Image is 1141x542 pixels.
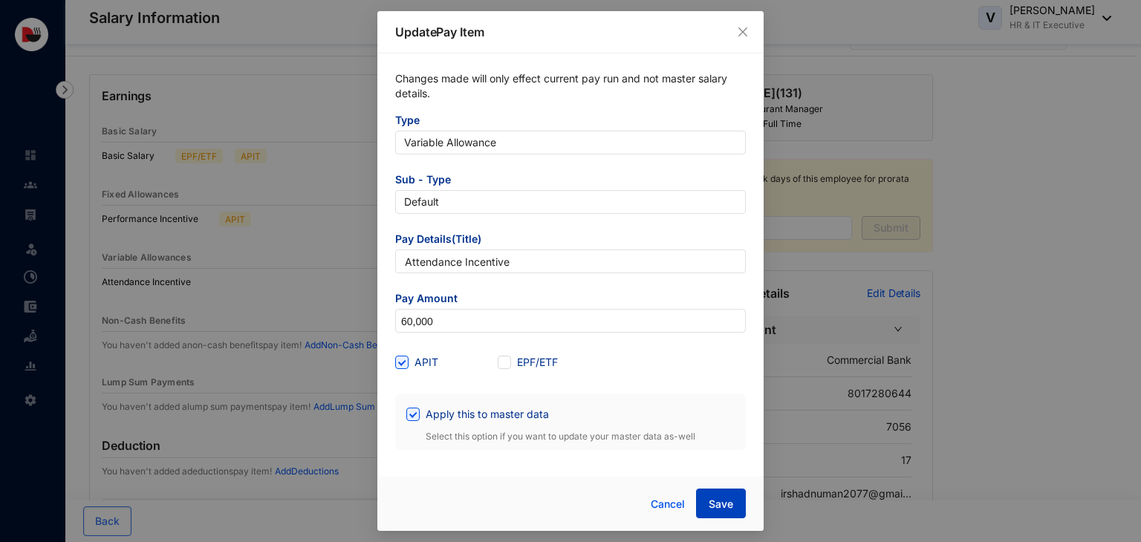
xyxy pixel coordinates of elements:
input: Amount [396,310,745,333]
span: Default [404,191,737,213]
span: Pay Details(Title) [395,232,746,249]
span: Sub - Type [395,172,746,190]
p: Update Pay Item [395,23,746,41]
input: Pay item title [395,249,746,273]
span: Variable Allowance [404,131,737,154]
span: Apply this to master data [420,406,555,422]
button: Save [696,489,746,518]
p: Select this option if you want to update your master data as-well [406,426,735,444]
span: Type [395,113,746,131]
span: Pay Amount [395,291,746,309]
span: Cancel [651,496,685,512]
span: Save [709,497,733,512]
button: Cancel [640,489,696,519]
button: Close [735,24,751,40]
p: Changes made will only effect current pay run and not master salary details. [395,71,746,113]
span: close [737,26,749,38]
span: APIT [409,354,444,370]
span: EPF/ETF [511,354,564,370]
